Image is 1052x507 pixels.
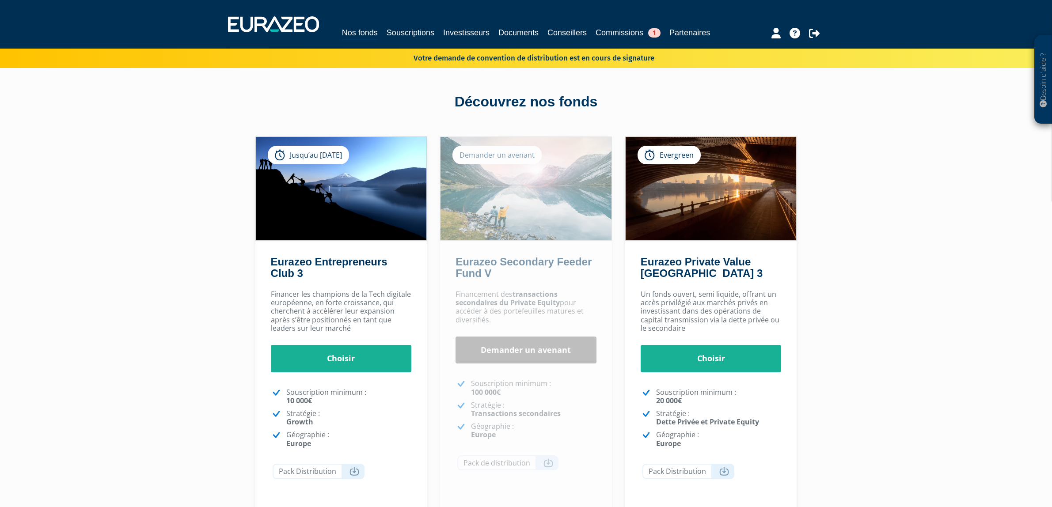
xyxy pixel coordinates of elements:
[456,337,596,364] a: Demander un avenant
[271,256,387,279] a: Eurazeo Entrepreneurs Club 3
[641,345,782,372] a: Choisir
[656,388,782,405] p: Souscription minimum :
[656,431,782,447] p: Géographie :
[642,464,734,479] a: Pack Distribution
[286,388,412,405] p: Souscription minimum :
[641,290,782,333] p: Un fonds ouvert, semi liquide, offrant un accès privilégié aux marchés privés en investissant dan...
[498,26,539,39] a: Documents
[286,417,313,427] strong: Growth
[669,26,710,39] a: Partenaires
[342,26,378,40] a: Nos fonds
[387,26,434,39] a: Souscriptions
[443,26,490,39] a: Investisseurs
[596,26,661,39] a: Commissions1
[456,290,596,324] p: Financement des pour accéder à des portefeuilles matures et diversifiés.
[626,137,797,240] img: Eurazeo Private Value Europe 3
[471,387,501,397] strong: 100 000€
[656,396,682,405] strong: 20 000€
[471,422,596,439] p: Géographie :
[641,256,763,279] a: Eurazeo Private Value [GEOGRAPHIC_DATA] 3
[471,409,561,418] strong: Transactions secondaires
[286,439,311,448] strong: Europe
[268,146,349,164] div: Jusqu’au [DATE]
[456,289,560,307] strong: transactions secondaires du Private Equity
[638,146,701,164] div: Evergreen
[286,431,412,447] p: Géographie :
[656,409,782,426] p: Stratégie :
[471,401,596,418] p: Stratégie :
[273,464,365,479] a: Pack Distribution
[1038,40,1048,120] p: Besoin d'aide ?
[456,256,592,279] a: Eurazeo Secondary Feeder Fund V
[286,409,412,426] p: Stratégie :
[274,92,778,112] div: Découvrez nos fonds
[388,51,654,64] p: Votre demande de convention de distribution est en cours de signature
[471,379,596,396] p: Souscription minimum :
[656,417,759,427] strong: Dette Privée et Private Equity
[457,455,558,471] a: Pack de distribution
[271,345,412,372] a: Choisir
[648,28,661,38] span: 1
[471,430,496,439] strong: Europe
[441,137,611,240] img: Eurazeo Secondary Feeder Fund V
[271,290,412,333] p: Financer les champions de la Tech digitale européenne, en forte croissance, qui cherchent à accél...
[256,137,427,240] img: Eurazeo Entrepreneurs Club 3
[452,146,542,164] div: Demander un avenant
[228,16,319,32] img: 1732889491-logotype_eurazeo_blanc_rvb.png
[286,396,312,405] strong: 10 000€
[547,26,587,39] a: Conseillers
[656,439,681,448] strong: Europe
